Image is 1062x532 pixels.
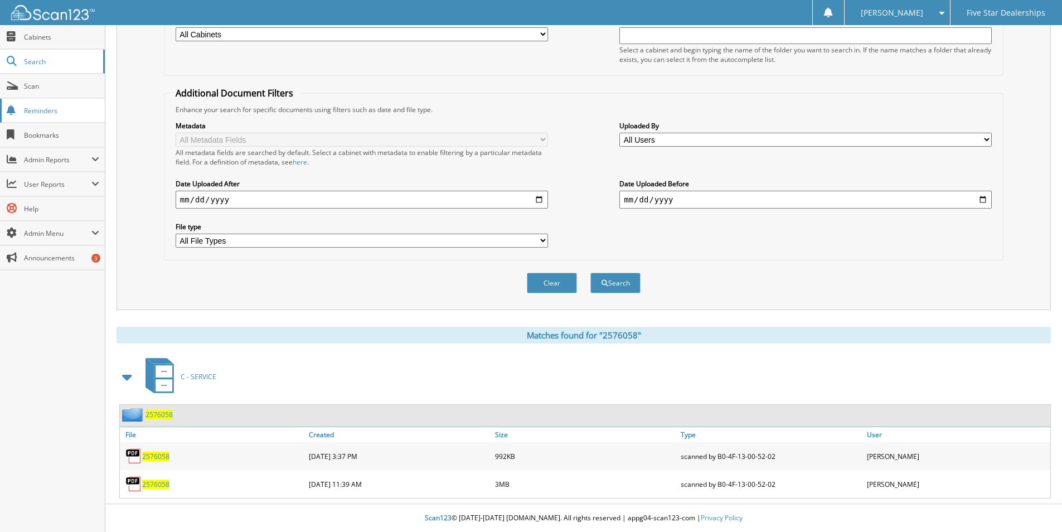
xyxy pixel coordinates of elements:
a: File [120,427,306,442]
a: 2576058 [146,410,173,419]
label: Date Uploaded After [176,179,548,188]
div: 3MB [492,473,678,495]
input: start [176,191,548,209]
a: Type [678,427,864,442]
label: Date Uploaded Before [619,179,992,188]
input: end [619,191,992,209]
a: 2576058 [142,480,169,489]
div: © [DATE]-[DATE] [DOMAIN_NAME]. All rights reserved | appg04-scan123-com | [105,505,1062,532]
div: [PERSON_NAME] [864,473,1050,495]
div: All metadata fields are searched by default. Select a cabinet with metadata to enable filtering b... [176,148,548,167]
span: Bookmarks [24,130,99,140]
div: scanned by B0-4F-13-00-52-02 [678,473,864,495]
label: Uploaded By [619,121,992,130]
div: 992KB [492,445,678,467]
span: [PERSON_NAME] [861,9,923,16]
span: Help [24,204,99,214]
span: Scan [24,81,99,91]
span: Announcements [24,253,99,263]
div: [PERSON_NAME] [864,445,1050,467]
iframe: Chat Widget [1006,478,1062,532]
label: File type [176,222,548,231]
span: Scan123 [425,513,452,523]
button: Clear [527,273,577,293]
span: Admin Reports [24,155,91,165]
a: C - SERVICE [139,355,216,399]
a: Privacy Policy [701,513,743,523]
legend: Additional Document Filters [170,87,299,99]
label: Metadata [176,121,548,130]
span: Five Star Dealerships [967,9,1045,16]
span: Admin Menu [24,229,91,238]
button: Search [590,273,641,293]
div: Select a cabinet and begin typing the name of the folder you want to search in. If the name match... [619,45,992,64]
div: scanned by B0-4F-13-00-52-02 [678,445,864,467]
img: scan123-logo-white.svg [11,5,95,20]
a: 2576058 [142,452,169,461]
img: PDF.png [125,476,142,492]
span: Search [24,57,98,66]
img: folder2.png [122,408,146,422]
div: 3 [91,254,100,263]
span: C - SERVICE [181,372,216,381]
img: PDF.png [125,448,142,465]
a: here [293,157,307,167]
a: Size [492,427,678,442]
div: [DATE] 3:37 PM [306,445,492,467]
span: User Reports [24,180,91,189]
span: Cabinets [24,32,99,42]
div: [DATE] 11:39 AM [306,473,492,495]
div: Enhance your search for specific documents using filters such as date and file type. [170,105,997,114]
span: Reminders [24,106,99,115]
div: Matches found for "2576058" [117,327,1051,344]
a: User [864,427,1050,442]
a: Created [306,427,492,442]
